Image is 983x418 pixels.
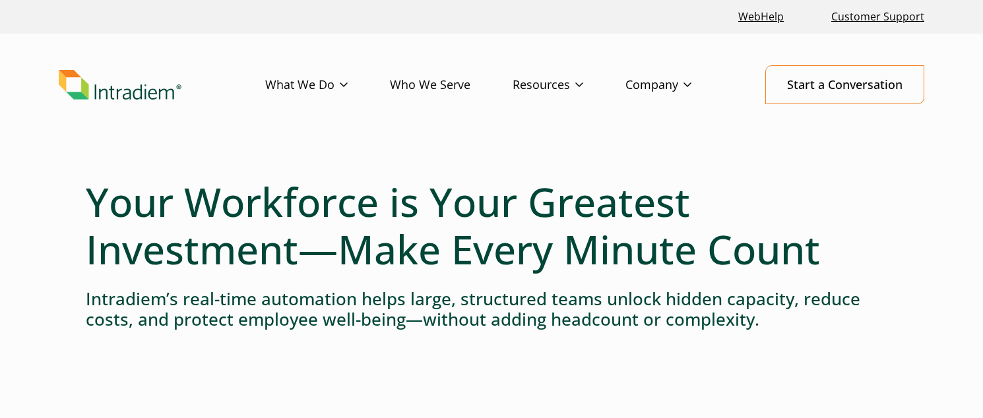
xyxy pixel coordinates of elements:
a: What We Do [265,66,390,104]
h4: Intradiem’s real-time automation helps large, structured teams unlock hidden capacity, reduce cos... [86,289,897,330]
img: Intradiem [59,70,181,100]
a: Company [625,66,734,104]
a: Start a Conversation [765,65,924,104]
a: Link opens in a new window [733,3,789,31]
a: Link to homepage of Intradiem [59,70,265,100]
a: Resources [513,66,625,104]
h1: Your Workforce is Your Greatest Investment—Make Every Minute Count [86,178,897,273]
a: Customer Support [826,3,930,31]
a: Who We Serve [390,66,513,104]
